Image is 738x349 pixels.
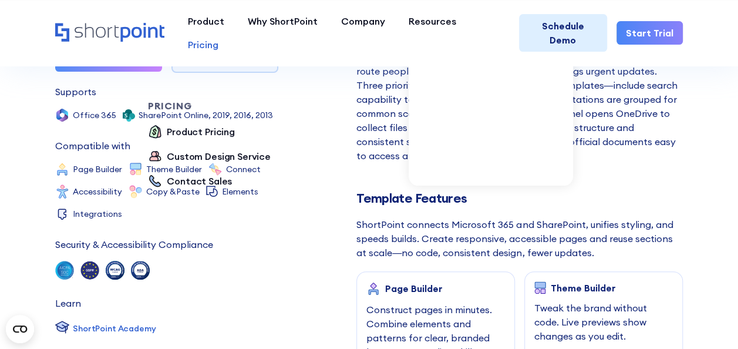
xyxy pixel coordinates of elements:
[148,174,232,189] a: Contact Sales
[73,210,122,218] div: Integrations
[167,149,271,163] div: Custom Design Service
[73,111,116,119] div: Office 365
[616,21,683,45] a: Start Trial
[55,240,213,249] div: Security & Accessibility Compliance
[385,283,443,294] div: Page Builder
[176,9,236,33] a: Product
[356,191,682,206] h2: Template Features
[167,174,232,188] div: Contact Sales
[167,125,235,139] div: Product Pricing
[519,14,607,52] a: Schedule Demo
[527,213,738,349] iframe: Chat Widget
[236,9,329,33] a: Why ShortPoint
[397,9,468,33] a: Resources
[55,141,130,150] div: Compatible with
[55,261,74,280] img: soc 2
[248,14,318,28] div: Why ShortPoint
[188,14,224,28] div: Product
[176,33,230,56] a: Pricing
[329,9,397,33] a: Company
[356,217,682,260] div: ShortPoint connects Microsoft 365 and SharePoint, unifies styling, and speeds builds. Create resp...
[55,320,156,337] a: ShortPoint Academy
[55,298,81,308] div: Learn
[409,14,456,28] div: Resources
[356,36,682,163] div: A focused hub for day-to-day document work. The hero section sets the context of the page. Depart...
[148,125,235,140] a: Product Pricing
[188,38,218,52] div: Pricing
[55,87,96,96] div: Supports
[341,14,385,28] div: Company
[148,101,279,110] div: pricing
[73,165,122,173] div: Page Builder
[148,149,271,165] a: Custom Design Service
[55,23,164,43] a: Home
[6,315,34,343] button: Open CMP widget
[73,323,156,335] div: ShortPoint Academy
[73,187,122,196] div: Accessibility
